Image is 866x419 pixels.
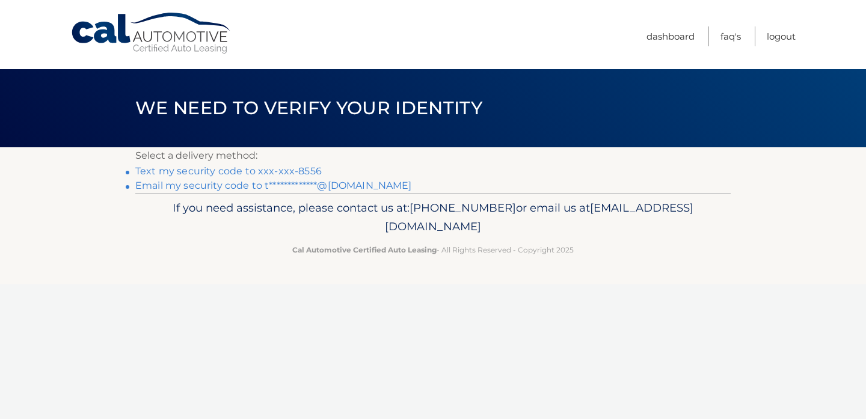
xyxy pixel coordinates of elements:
a: Dashboard [646,26,695,46]
a: Text my security code to xxx-xxx-8556 [135,165,322,177]
a: Logout [767,26,796,46]
span: We need to verify your identity [135,97,482,119]
p: Select a delivery method: [135,147,731,164]
p: - All Rights Reserved - Copyright 2025 [143,243,723,256]
p: If you need assistance, please contact us at: or email us at [143,198,723,237]
span: [PHONE_NUMBER] [410,201,516,215]
a: FAQ's [720,26,741,46]
a: Cal Automotive [70,12,233,55]
strong: Cal Automotive Certified Auto Leasing [292,245,437,254]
